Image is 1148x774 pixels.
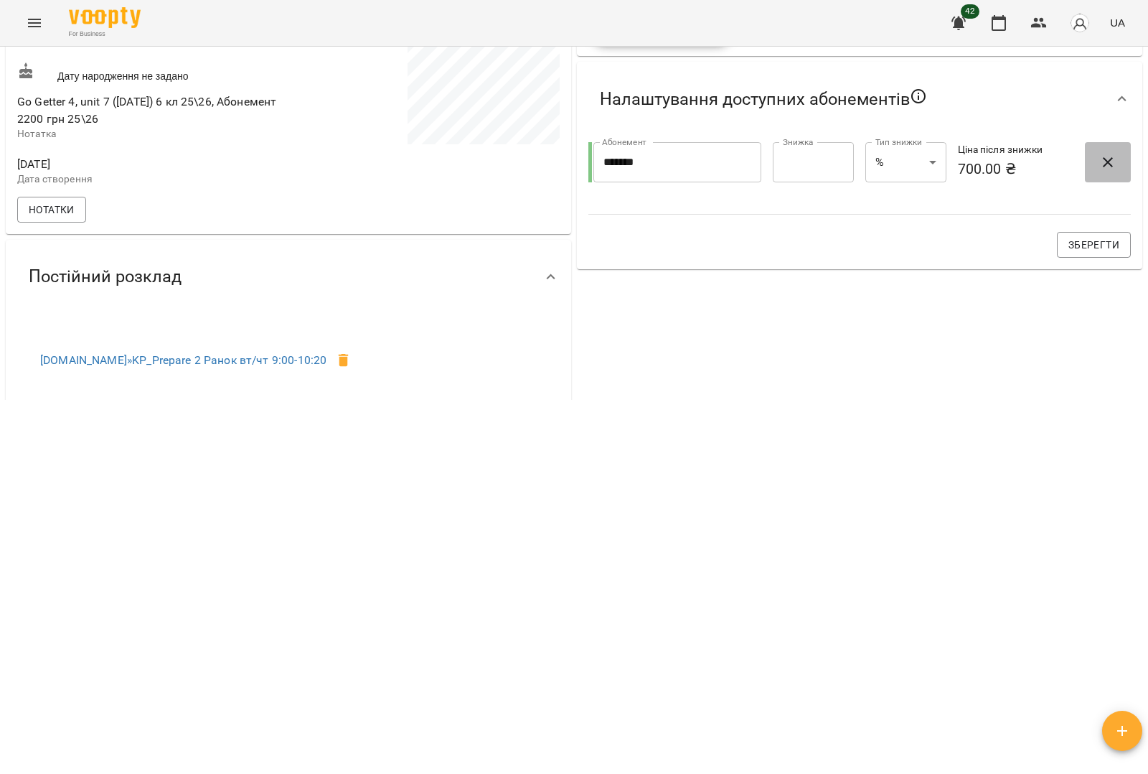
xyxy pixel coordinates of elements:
[1070,13,1090,33] img: avatar_s.png
[961,4,979,19] span: 42
[17,127,286,141] p: Нотатка
[17,95,276,126] span: Go Getter 4, unit 7 ([DATE]) 6 кл 25\26, Абонемент 2200 грн 25\26
[1057,232,1131,258] button: Зберегти
[1110,15,1125,30] span: UA
[14,60,288,86] div: Дату народження не задано
[69,7,141,28] img: Voopty Logo
[69,29,141,39] span: For Business
[326,343,361,378] span: Видалити клієнта з групи KP_Prepare 2 ранок для курсу KP_Prepare 2 Ранок вт/чт 9:00-10:20?
[600,88,927,111] span: Налаштування доступних абонементів
[17,197,86,223] button: Нотатки
[1104,9,1131,36] button: UA
[6,240,571,314] div: Постійний розклад
[29,266,182,288] span: Постійний розклад
[1068,236,1119,253] span: Зберегти
[958,158,1085,180] h6: 700.00 ₴
[577,62,1142,136] div: Налаштування доступних абонементів
[17,156,286,173] span: [DATE]
[29,201,75,218] span: Нотатки
[17,172,286,187] p: Дата створення
[17,6,52,40] button: Menu
[865,142,946,182] div: %
[910,88,927,105] svg: Якщо не обрано жодного, клієнт зможе побачити всі публічні абонементи
[40,353,326,367] a: [DOMAIN_NAME]»KP_Prepare 2 Ранок вт/чт 9:00-10:20
[958,142,1085,158] h6: Ціна після знижки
